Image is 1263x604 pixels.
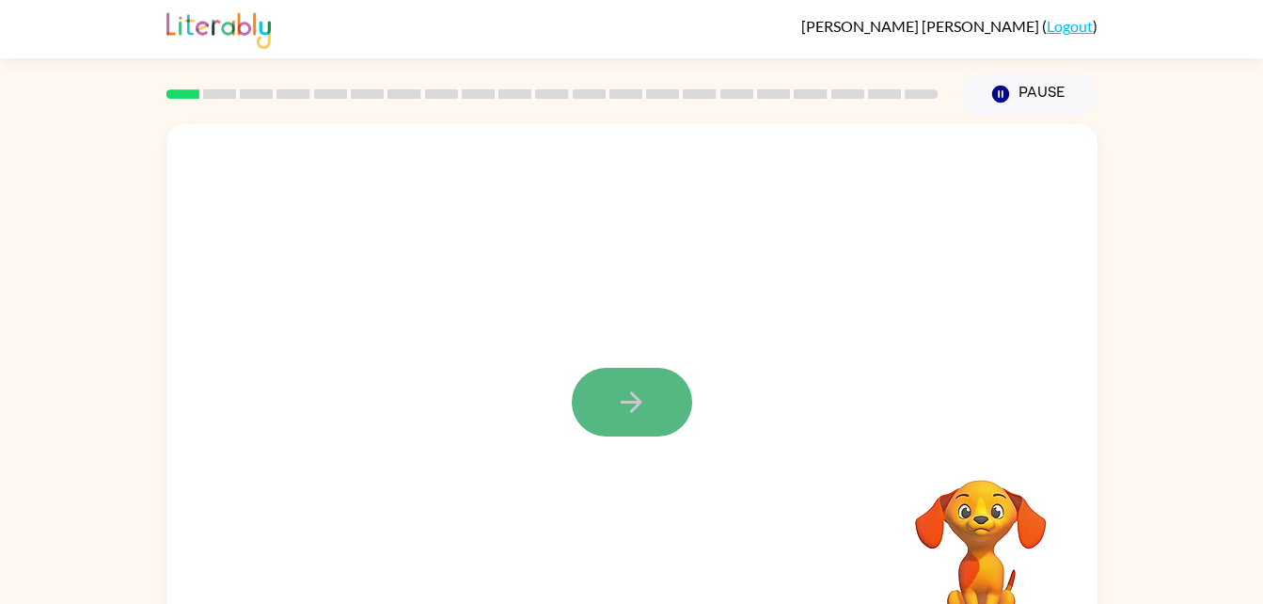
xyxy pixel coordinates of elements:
[1047,17,1093,35] a: Logout
[166,8,271,49] img: Literably
[961,72,1097,116] button: Pause
[801,17,1097,35] div: ( )
[801,17,1042,35] span: [PERSON_NAME] [PERSON_NAME]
